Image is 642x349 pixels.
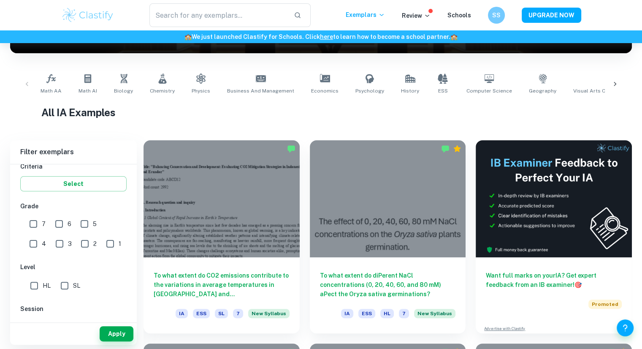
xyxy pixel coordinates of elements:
span: Business and Management [227,87,294,95]
span: New Syllabus [414,309,455,318]
img: Clastify logo [61,7,115,24]
div: Premium [453,145,461,153]
span: ESS [438,87,448,95]
span: Psychology [355,87,384,95]
span: ESS [193,309,210,318]
span: 6 [68,219,71,229]
button: Apply [100,326,133,341]
span: 7 [233,309,243,318]
span: Geography [529,87,556,95]
h6: We just launched Clastify for Schools. Click to learn how to become a school partner. [2,32,640,41]
h6: To what extent do CO2 emissions contribute to the variations in average temperatures in [GEOGRAPH... [154,271,290,299]
span: Math AA [41,87,62,95]
span: New Syllabus [248,309,290,318]
span: IA [176,309,188,318]
span: 7 [399,309,409,318]
div: Starting from the May 2026 session, the ESS IA requirements have changed. We created this exempla... [414,309,455,323]
h6: Filter exemplars [10,140,137,164]
span: Math AI [79,87,97,95]
span: History [401,87,419,95]
h6: Grade [20,202,127,211]
span: SL [73,281,80,290]
div: Starting from the May 2026 session, the ESS IA requirements have changed. We created this exempla... [248,309,290,323]
button: UPGRADE NOW [522,8,581,23]
a: To what extent do diPerent NaCl concentrations (0, 20, 40, 60, and 80 mM) aPect the Oryza sativa ... [310,140,466,333]
h1: All IA Examples [41,105,601,120]
span: IA [341,309,353,318]
h6: To what extent do diPerent NaCl concentrations (0, 20, 40, 60, and 80 mM) aPect the Oryza sativa ... [320,271,456,299]
span: 🏫 [450,33,458,40]
span: 5 [93,219,97,229]
h6: Session [20,304,127,314]
span: Computer Science [466,87,512,95]
button: SS [488,7,505,24]
h6: Want full marks on your IA ? Get expert feedback from an IB examiner! [486,271,622,289]
a: Advertise with Clastify [484,326,525,332]
img: Thumbnail [476,140,632,257]
span: 2 [93,239,97,248]
span: 🏫 [184,33,192,40]
input: Search for any exemplars... [149,3,287,27]
span: Economics [311,87,339,95]
a: Schools [447,12,471,19]
span: SL [215,309,228,318]
span: ESS [358,309,375,318]
span: HL [43,281,51,290]
span: HL [380,309,394,318]
button: Help and Feedback [617,319,634,336]
span: 🎯 [574,281,582,288]
img: Marked [441,145,450,153]
p: Exemplars [346,10,385,19]
p: Review [402,11,431,20]
h6: Criteria [20,162,127,171]
h6: SS [491,11,501,20]
span: 3 [68,239,72,248]
img: Marked [287,145,295,153]
a: Want full marks on yourIA? Get expert feedback from an IB examiner!PromotedAdvertise with Clastify [476,140,632,333]
span: Physics [192,87,210,95]
a: here [320,33,333,40]
span: 4 [42,239,46,248]
span: 1 [119,239,121,248]
span: 7 [42,219,46,229]
span: Promoted [588,300,622,309]
button: Select [20,176,127,191]
h6: Level [20,262,127,272]
span: Biology [114,87,133,95]
a: To what extent do CO2 emissions contribute to the variations in average temperatures in [GEOGRAPH... [144,140,300,333]
span: Chemistry [150,87,175,95]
